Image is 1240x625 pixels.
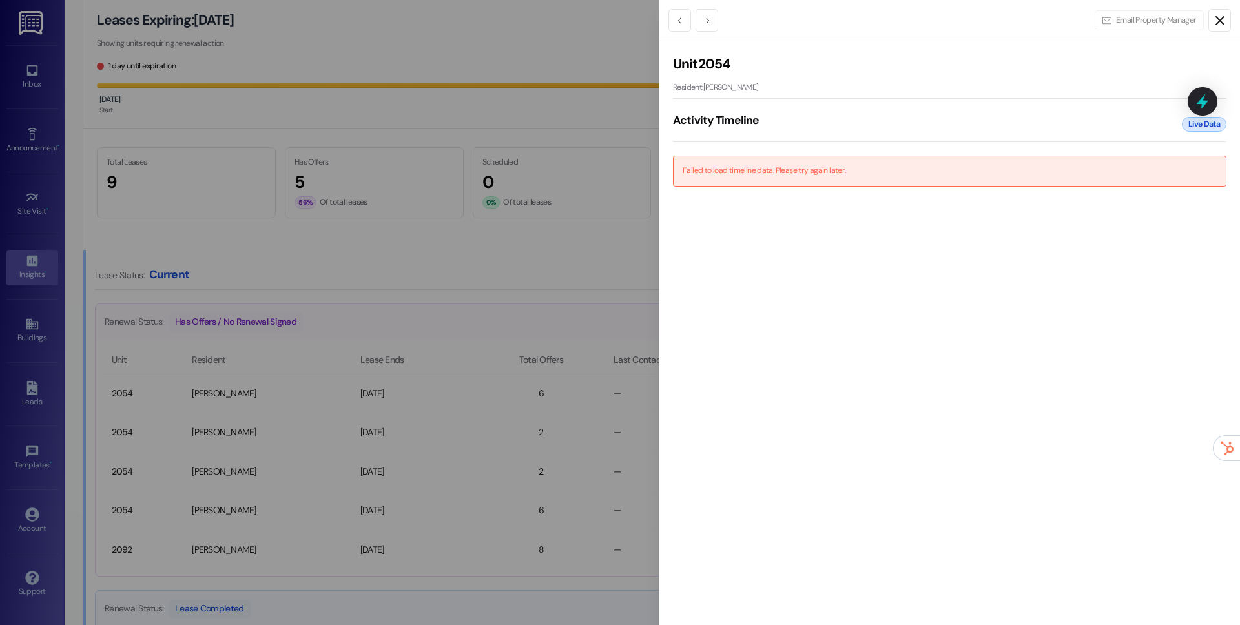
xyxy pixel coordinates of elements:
div: Live Data [1182,117,1226,132]
h3: Activity Timeline [673,112,759,128]
h1: Unit 2054 [673,55,1226,73]
p: Failed to load timeline data. Please try again later. [683,165,1217,177]
p: Resident: [PERSON_NAME] [673,82,1226,94]
button: Previous unit [668,9,691,32]
button: Close [1208,9,1231,32]
button: Next unit [696,9,718,32]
